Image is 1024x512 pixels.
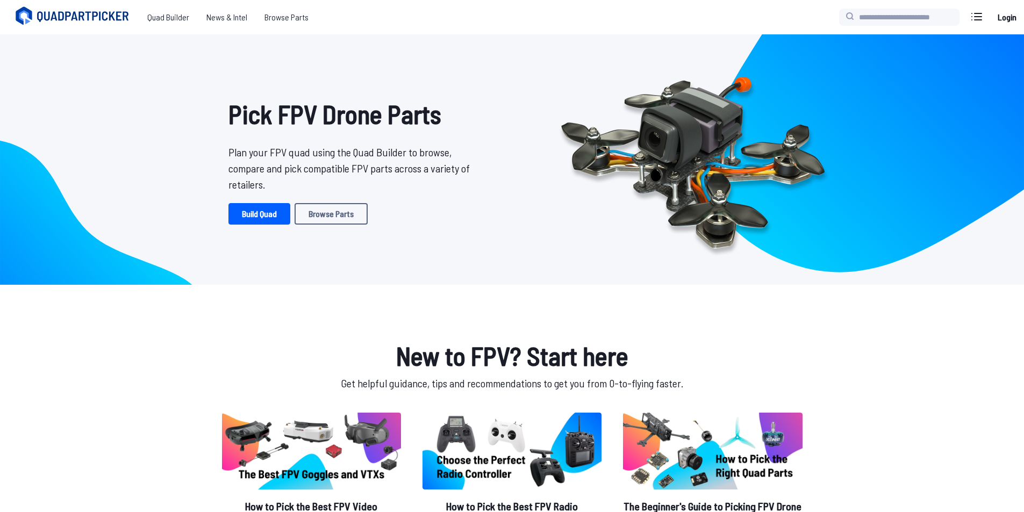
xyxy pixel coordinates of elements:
p: Plan your FPV quad using the Quad Builder to browse, compare and pick compatible FPV parts across... [228,144,478,192]
h1: Pick FPV Drone Parts [228,95,478,133]
img: image of post [222,413,401,489]
a: News & Intel [198,6,256,28]
a: Browse Parts [295,203,368,225]
img: image of post [623,413,802,489]
img: Quadcopter [538,52,848,267]
a: Build Quad [228,203,290,225]
a: Quad Builder [139,6,198,28]
a: Login [994,6,1020,28]
img: image of post [423,413,601,489]
h1: New to FPV? Start here [220,336,805,375]
a: Browse Parts [256,6,317,28]
p: Get helpful guidance, tips and recommendations to get you from 0-to-flying faster. [220,375,805,391]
